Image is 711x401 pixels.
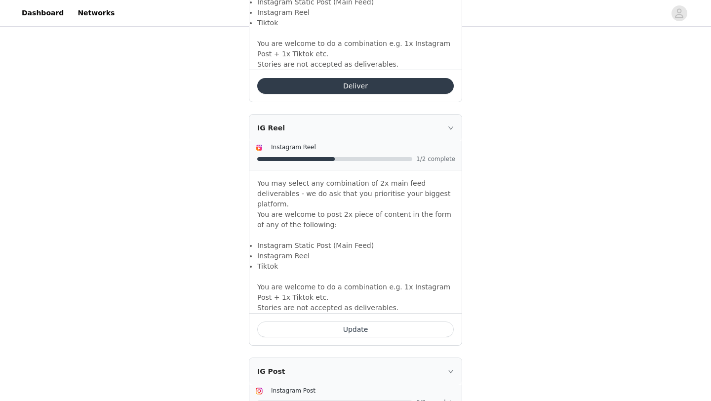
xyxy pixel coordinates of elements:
div: avatar [674,5,684,21]
a: Dashboard [16,2,70,24]
li: Tiktok [257,18,454,28]
p: You are welcome to do a combination e.g. 1x Instagram Post + 1x Tiktok etc. Stories are not accep... [257,272,454,313]
i: icon: right [448,125,454,131]
a: Networks [72,2,120,24]
li: Instagram Static Post (Main Feed) [257,241,454,251]
span: Instagram Post [271,387,316,394]
p: You are welcome to do a combination e.g. 1x Instagram Post + 1x Tiktok etc. Stories are not accep... [257,28,454,70]
img: Instagram Reels Icon [255,144,263,152]
div: icon: rightIG Post [249,358,462,385]
li: Tiktok [257,261,454,272]
span: 1/2 complete [416,156,456,162]
img: Instagram Icon [255,387,263,395]
button: Deliver [257,78,454,94]
p: You may select any combination of 2x main feed deliverables - we do ask that you prioritise your ... [257,178,454,241]
div: icon: rightIG Reel [249,115,462,141]
li: Instagram Reel [257,251,454,261]
span: Instagram Reel [271,144,316,151]
button: Update [257,321,454,337]
li: Instagram Reel [257,7,454,18]
i: icon: right [448,368,454,374]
